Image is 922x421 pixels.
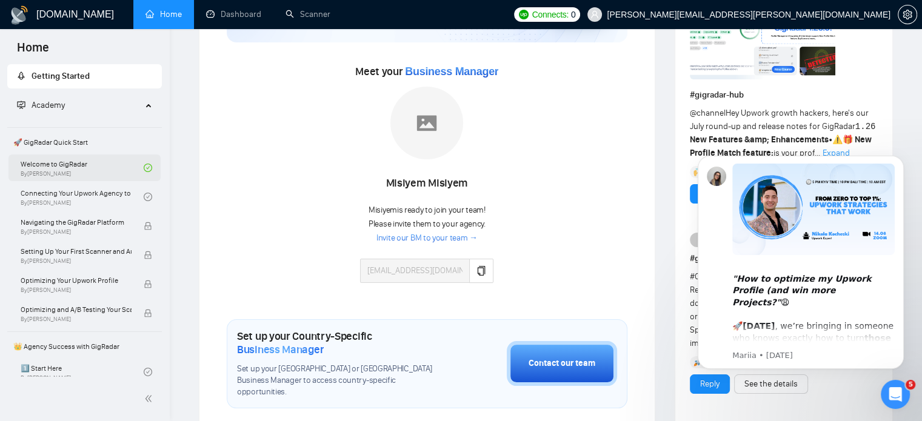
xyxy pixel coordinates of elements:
a: Welcome to GigRadarBy[PERSON_NAME] [21,154,144,181]
code: 1.26 [855,122,876,131]
span: check-circle [144,164,152,172]
span: 👑 Agency Success with GigRadar [8,334,161,359]
span: Optimizing and A/B Testing Your Scanner for Better Results [21,303,132,316]
a: See the details [744,377,798,391]
span: copy [476,266,486,276]
span: 🎁 [843,134,853,145]
span: 5 [906,380,915,390]
span: check-circle [144,193,152,201]
span: user [590,10,599,19]
button: Contact our team [507,341,617,386]
button: copy [469,259,493,283]
span: By [PERSON_NAME] [21,228,132,236]
strong: New Features &amp; Enhancements [690,134,829,145]
span: lock [144,222,152,230]
a: Reply [700,377,720,391]
span: double-left [144,393,156,405]
a: searchScanner [286,9,330,19]
a: Invite our BM to your team → [376,233,478,244]
li: Getting Started [7,64,162,88]
a: Connecting Your Upwork Agency to GigRadarBy[PERSON_NAME] [21,184,144,210]
a: 1️⃣ Start HereBy[PERSON_NAME] [21,359,144,385]
span: Getting Started [32,71,90,81]
div: Misiyem Misiyem [360,173,493,194]
img: placeholder.png [390,87,463,159]
span: lock [144,309,152,317]
span: rocket [17,71,25,80]
span: Connects: [532,8,569,21]
span: check-circle [144,368,152,376]
span: lock [144,280,152,288]
span: Misiyem is ready to join your team! [369,205,486,215]
img: logo [10,5,29,25]
iframe: Intercom notifications message [680,138,922,388]
span: setting [898,10,917,19]
a: setting [898,10,917,19]
span: Hey Upwork growth hackers, here's our July round-up and release notes for GigRadar • is your prof... [690,108,876,158]
h1: # gigradar-hub [690,88,878,102]
img: upwork-logo.png [519,10,529,19]
span: By [PERSON_NAME] [21,287,132,294]
a: homeHome [145,9,182,19]
span: Academy [32,100,65,110]
span: fund-projection-screen [17,101,25,109]
a: dashboardDashboard [206,9,261,19]
span: Academy [17,100,65,110]
span: By [PERSON_NAME] [21,257,132,265]
span: lock [144,251,152,259]
span: Home [7,39,59,64]
span: Navigating the GigRadar Platform [21,216,132,228]
iframe: Intercom live chat [881,380,910,409]
span: Business Manager [405,65,498,78]
span: Please invite them to your agency. [369,219,486,229]
span: Business Manager [237,343,324,356]
span: ⚠️ [832,134,843,145]
span: Meet your [355,65,498,78]
span: Optimizing Your Upwork Profile [21,274,132,287]
span: 0 [571,8,576,21]
button: setting [898,5,917,24]
span: 🚀 GigRadar Quick Start [8,130,161,154]
h1: Set up your Country-Specific [237,330,446,356]
span: By [PERSON_NAME] [21,316,132,323]
span: Setting Up Your First Scanner and Auto-Bidder [21,245,132,257]
div: Contact our team [529,357,595,370]
span: Set up your [GEOGRAPHIC_DATA] or [GEOGRAPHIC_DATA] Business Manager to access country-specific op... [237,363,446,398]
span: @channel [690,108,726,118]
